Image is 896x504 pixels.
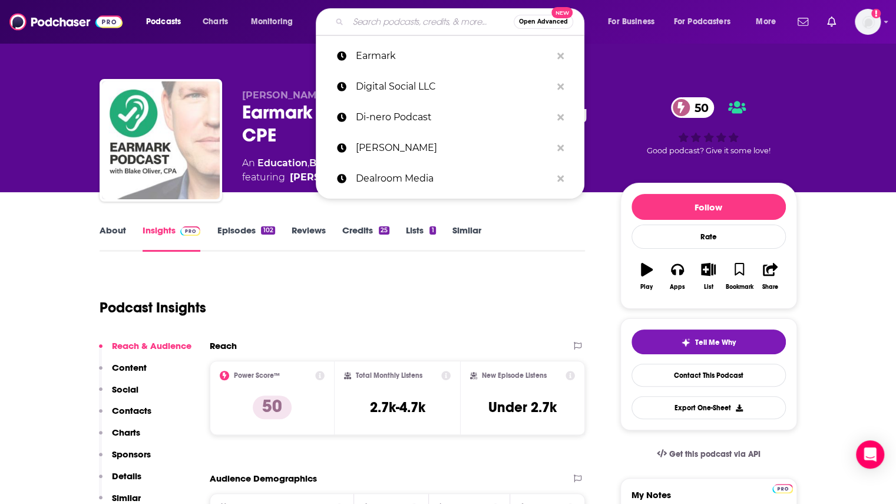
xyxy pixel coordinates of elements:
[242,170,446,185] span: featuring
[704,284,713,291] div: List
[327,8,596,35] div: Search podcasts, credits, & more...
[871,9,881,18] svg: Add a profile image
[253,396,292,419] p: 50
[551,7,573,18] span: New
[514,15,573,29] button: Open AdvancedNew
[203,14,228,30] span: Charts
[640,284,653,291] div: Play
[112,470,141,482] p: Details
[210,473,317,484] h2: Audience Demographics
[666,12,748,31] button: open menu
[793,12,813,32] a: Show notifications dropdown
[724,255,755,298] button: Bookmark
[102,81,220,199] a: Earmark Podcast | Earn Free Accounting CPE
[755,255,785,298] button: Share
[99,449,151,470] button: Sponsors
[112,384,138,395] p: Social
[309,157,352,169] a: Business
[671,97,715,118] a: 50
[356,102,551,133] p: Di-nero Podcast
[632,194,786,220] button: Follow
[772,484,793,493] img: Podchaser Pro
[356,371,422,380] h2: Total Monthly Listens
[356,163,551,194] p: Dealroom Media
[647,440,770,469] a: Get this podcast via API
[632,255,662,298] button: Play
[146,14,181,30] span: Podcasts
[356,41,551,71] p: Earmark
[180,226,201,236] img: Podchaser Pro
[99,470,141,492] button: Details
[822,12,841,32] a: Show notifications dropdown
[632,364,786,387] a: Contact This Podcast
[112,340,191,351] p: Reach & Audience
[316,102,584,133] a: Di-nero Podcast
[725,284,753,291] div: Bookmark
[756,14,776,30] span: More
[100,299,206,317] h1: Podcast Insights
[762,284,778,291] div: Share
[143,225,201,252] a: InsightsPodchaser Pro
[99,427,140,449] button: Charts
[406,225,435,252] a: Lists1
[369,398,425,416] h3: 2.7k-4.7k
[316,163,584,194] a: Dealroom Media
[620,90,797,163] div: 50Good podcast? Give it some love!
[99,340,191,362] button: Reach & Audience
[251,14,293,30] span: Monitoring
[632,330,786,354] button: tell me why sparkleTell Me Why
[683,97,715,118] span: 50
[99,362,147,384] button: Content
[356,71,551,102] p: Digital Social LLC
[674,14,730,30] span: For Podcasters
[112,405,151,416] p: Contacts
[669,449,760,459] span: Get this podcast via API
[112,362,147,373] p: Content
[292,225,326,252] a: Reviews
[242,156,446,185] div: An podcast
[112,427,140,438] p: Charts
[316,71,584,102] a: Digital Social LLC
[452,225,481,252] a: Similar
[243,12,308,31] button: open menu
[429,226,435,235] div: 1
[356,133,551,163] p: Shamus Madan
[608,14,654,30] span: For Business
[316,41,584,71] a: Earmark
[856,440,884,469] div: Open Intercom Messenger
[261,226,275,235] div: 102
[342,225,389,252] a: Credits25
[195,12,235,31] a: Charts
[210,340,237,351] h2: Reach
[112,492,141,503] p: Similar
[855,9,881,35] span: Logged in as cmand-s
[632,225,786,249] div: Rate
[290,170,374,185] a: Blake Oliver
[308,157,309,169] span: ,
[647,146,771,155] span: Good podcast? Give it some love!
[217,225,275,252] a: Episodes102
[482,371,547,380] h2: New Episode Listens
[488,398,557,416] h3: Under 2.7k
[234,371,280,380] h2: Power Score™
[348,12,514,31] input: Search podcasts, credits, & more...
[257,157,308,169] a: Education
[693,255,723,298] button: List
[99,384,138,406] button: Social
[99,405,151,427] button: Contacts
[670,284,685,291] div: Apps
[100,225,126,252] a: About
[695,338,736,347] span: Tell Me Why
[748,12,791,31] button: open menu
[855,9,881,35] img: User Profile
[138,12,196,31] button: open menu
[112,449,151,460] p: Sponsors
[855,9,881,35] button: Show profile menu
[9,11,123,33] img: Podchaser - Follow, Share and Rate Podcasts
[242,90,352,101] span: [PERSON_NAME], CPA
[316,133,584,163] a: [PERSON_NAME]
[379,226,389,235] div: 25
[632,396,786,419] button: Export One-Sheet
[600,12,669,31] button: open menu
